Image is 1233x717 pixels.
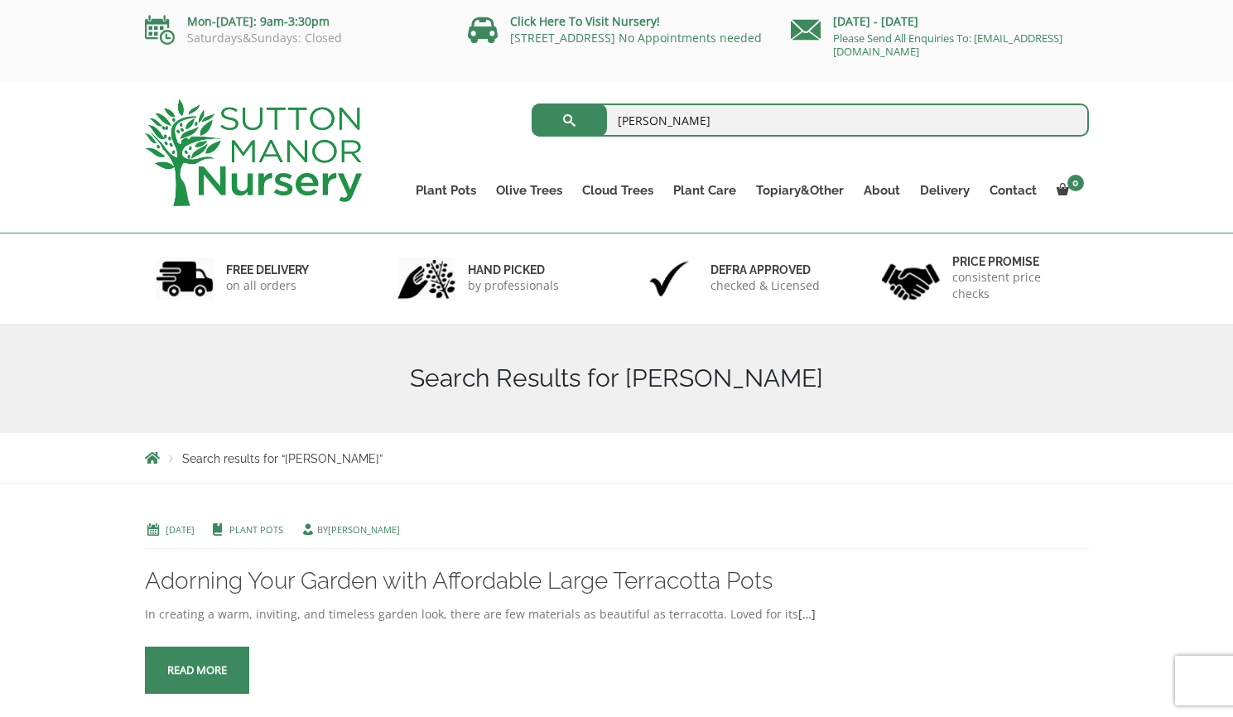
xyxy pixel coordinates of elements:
a: Please Send All Enquiries To: [EMAIL_ADDRESS][DOMAIN_NAME] [833,31,1062,59]
h6: Price promise [952,254,1078,269]
div: In creating a warm, inviting, and timeless garden look, there are few materials as beautiful as t... [145,604,1089,624]
p: on all orders [226,277,309,294]
img: 3.jpg [640,257,698,300]
a: Topiary&Other [746,179,854,202]
a: Read more [145,647,249,694]
span: 0 [1067,175,1084,191]
p: checked & Licensed [710,277,820,294]
a: 0 [1047,179,1089,202]
a: Contact [980,179,1047,202]
img: 1.jpg [156,257,214,300]
span: Search results for “[PERSON_NAME]” [182,452,383,465]
a: Cloud Trees [572,179,663,202]
a: Plant Care [663,179,746,202]
img: 2.jpg [397,257,455,300]
a: […] [798,606,816,622]
h6: hand picked [468,262,559,277]
a: [PERSON_NAME] [328,523,400,536]
a: Plant Pots [229,523,283,536]
a: Delivery [910,179,980,202]
nav: Breadcrumbs [145,451,1089,464]
a: [DATE] [166,523,195,536]
span: by [300,523,400,536]
h6: FREE DELIVERY [226,262,309,277]
a: Click Here To Visit Nursery! [510,13,660,29]
input: Search... [532,103,1089,137]
a: About [854,179,910,202]
img: logo [145,99,362,206]
a: Adorning Your Garden with Affordable Large Terracotta Pots [145,567,773,594]
a: Olive Trees [486,179,572,202]
h6: Defra approved [710,262,820,277]
a: Plant Pots [406,179,486,202]
h1: Search Results for [PERSON_NAME] [145,363,1089,393]
img: 4.jpg [882,253,940,304]
p: Mon-[DATE]: 9am-3:30pm [145,12,443,31]
p: Saturdays&Sundays: Closed [145,31,443,45]
p: consistent price checks [952,269,1078,302]
p: by professionals [468,277,559,294]
p: [DATE] - [DATE] [791,12,1089,31]
a: [STREET_ADDRESS] No Appointments needed [510,30,762,46]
